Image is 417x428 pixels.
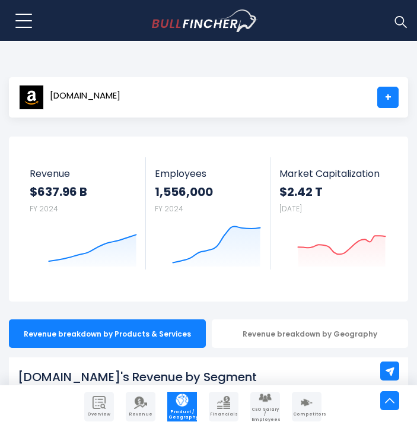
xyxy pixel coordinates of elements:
a: Go to homepage [152,9,279,32]
a: Market Capitalization $2.42 T [DATE] [270,157,395,270]
span: Revenue [30,168,137,179]
span: [DOMAIN_NAME] [50,91,120,101]
span: Product / Geography [168,410,196,420]
a: + [377,87,399,108]
img: Bullfincher logo [152,9,258,32]
a: [DOMAIN_NAME] [18,87,121,108]
a: Revenue $637.96 B FY 2024 [21,157,146,270]
strong: 1,556,000 [155,184,261,199]
a: Company Financials [209,392,238,421]
strong: $637.96 B [30,184,137,199]
a: Employees 1,556,000 FY 2024 [146,157,270,270]
small: [DATE] [279,204,302,214]
h1: [DOMAIN_NAME]'s Revenue by Segment [18,368,399,386]
a: Company Revenue [126,392,155,421]
small: FY 2024 [30,204,58,214]
img: AMZN logo [19,85,44,110]
span: CEO Salary / Employees [252,407,279,422]
a: Company Employees [250,392,280,421]
span: Revenue [127,412,154,417]
div: Revenue breakdown by Geography [212,319,409,348]
span: Financials [210,412,237,417]
strong: $2.42 T [279,184,386,199]
a: Company Product/Geography [167,392,197,421]
a: Company Competitors [292,392,321,421]
a: Company Overview [84,392,114,421]
span: Market Capitalization [279,168,386,179]
span: Overview [85,412,113,417]
div: Revenue breakdown by Products & Services [9,319,206,348]
span: Competitors [293,412,320,417]
span: Employees [155,168,261,179]
small: FY 2024 [155,204,183,214]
